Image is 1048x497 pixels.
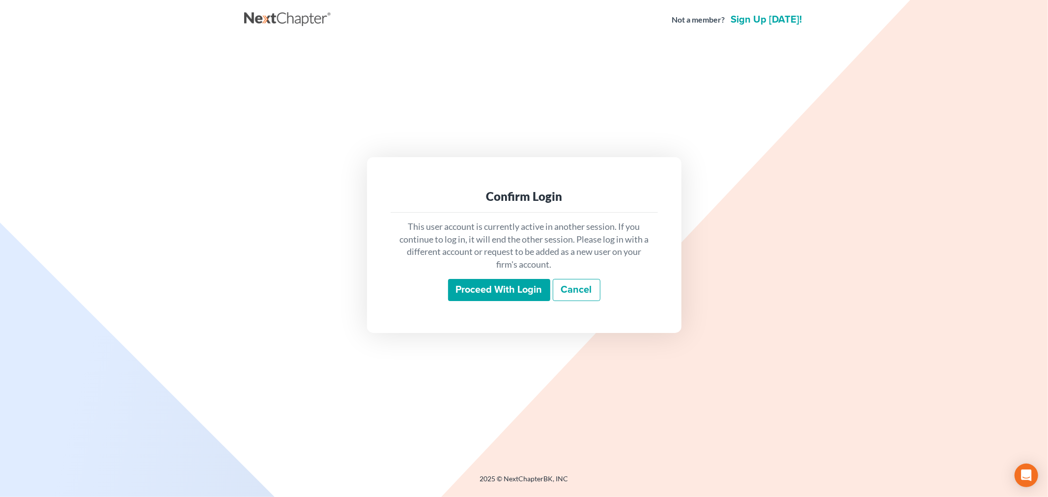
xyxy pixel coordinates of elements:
[448,279,550,302] input: Proceed with login
[672,14,725,26] strong: Not a member?
[398,221,650,271] p: This user account is currently active in another session. If you continue to log in, it will end ...
[1015,464,1038,487] div: Open Intercom Messenger
[729,15,804,25] a: Sign up [DATE]!
[244,474,804,492] div: 2025 © NextChapterBK, INC
[553,279,600,302] a: Cancel
[398,189,650,204] div: Confirm Login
